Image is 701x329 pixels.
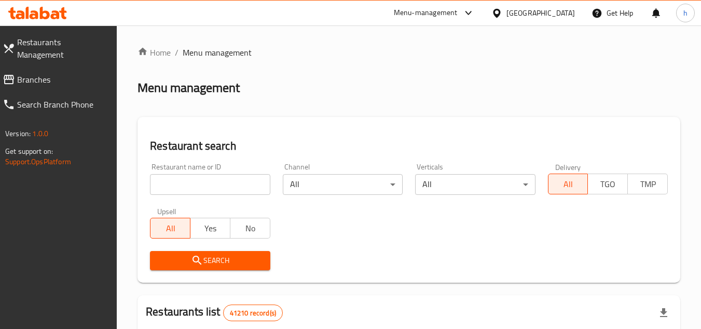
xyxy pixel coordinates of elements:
[224,308,282,318] span: 41210 record(s)
[175,46,178,59] li: /
[587,174,628,194] button: TGO
[553,177,584,192] span: All
[32,127,48,140] span: 1.0.0
[17,36,109,61] span: Restaurants Management
[555,163,581,170] label: Delivery
[506,7,575,19] div: [GEOGRAPHIC_DATA]
[5,127,31,140] span: Version:
[146,304,283,321] h2: Restaurants list
[150,251,270,270] button: Search
[235,221,266,236] span: No
[592,177,624,192] span: TGO
[632,177,664,192] span: TMP
[150,174,270,195] input: Search for restaurant name or ID..
[190,218,230,239] button: Yes
[138,80,240,96] h2: Menu management
[157,207,176,215] label: Upsell
[415,174,535,195] div: All
[150,138,668,154] h2: Restaurant search
[17,73,109,86] span: Branches
[195,221,226,236] span: Yes
[683,7,688,19] span: h
[394,7,458,19] div: Menu-management
[138,46,680,59] nav: breadcrumb
[651,300,676,325] div: Export file
[627,174,668,194] button: TMP
[138,46,171,59] a: Home
[183,46,252,59] span: Menu management
[17,98,109,111] span: Search Branch Phone
[283,174,403,195] div: All
[155,221,186,236] span: All
[150,218,190,239] button: All
[5,144,53,158] span: Get support on:
[230,218,270,239] button: No
[223,305,283,321] div: Total records count
[158,254,262,267] span: Search
[5,155,71,168] a: Support.OpsPlatform
[548,174,588,194] button: All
